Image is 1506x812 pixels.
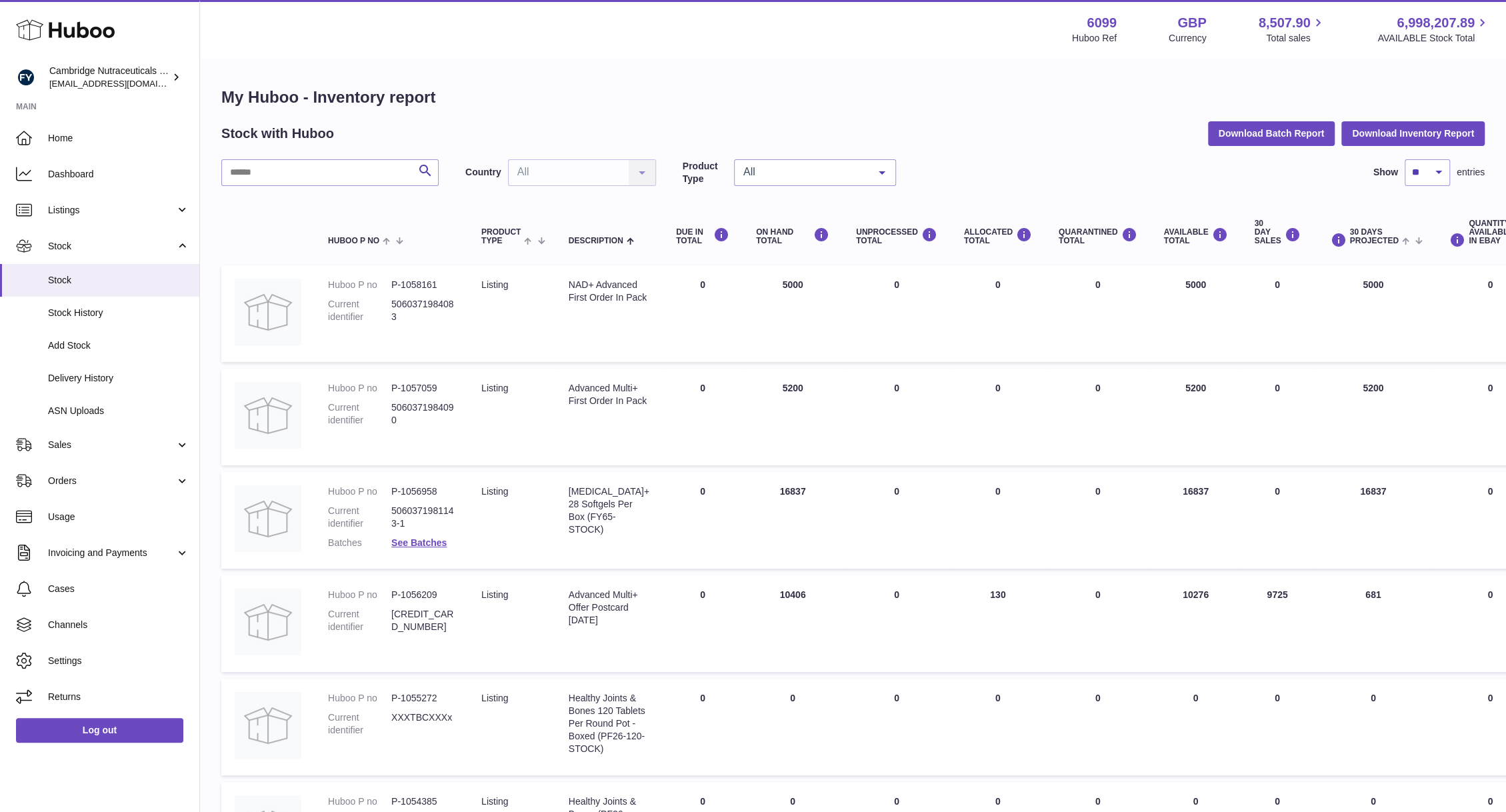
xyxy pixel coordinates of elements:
dt: Huboo P no [328,382,391,395]
span: Stock History [48,307,189,319]
td: 0 [951,679,1045,775]
dd: 5060371984083 [391,298,455,323]
td: 0 [843,679,951,775]
td: 0 [951,472,1045,569]
span: ASN Uploads [48,405,189,417]
span: All [740,165,869,179]
span: [EMAIL_ADDRESS][DOMAIN_NAME] [49,78,196,89]
img: product image [235,589,301,655]
td: 0 [663,472,743,569]
label: Show [1373,166,1398,179]
dd: P-1055272 [391,692,455,705]
strong: 6099 [1087,14,1117,32]
td: 0 [1241,679,1313,775]
td: 5000 [743,265,843,362]
dt: Huboo P no [328,692,391,705]
div: AVAILABLE Total [1164,227,1228,245]
dd: P-1056958 [391,485,455,498]
span: 30 DAYS PROJECTED [1349,228,1398,245]
span: listing [481,486,508,497]
td: 0 [1241,472,1313,569]
span: Listings [48,204,175,217]
dd: [CREDIT_CARD_NUMBER] [391,608,455,633]
dt: Current identifier [328,401,391,427]
dd: 5060371984090 [391,401,455,427]
div: NAD+ Advanced First Order In Pack [569,279,649,304]
span: Cases [48,583,189,595]
a: 6,998,207.89 AVAILABLE Stock Total [1377,14,1490,45]
span: Invoicing and Payments [48,547,175,559]
td: 0 [951,265,1045,362]
span: Add Stock [48,339,189,352]
span: AVAILABLE Stock Total [1377,32,1490,45]
span: Channels [48,619,189,631]
a: Log out [16,718,183,742]
div: ALLOCATED Total [964,227,1032,245]
img: product image [235,692,301,759]
img: product image [235,279,301,345]
div: UNPROCESSED Total [856,227,937,245]
td: 5000 [1313,265,1433,362]
h1: My Huboo - Inventory report [221,87,1485,108]
a: 8,507.90 Total sales [1259,14,1326,45]
dd: XXXTBCXXXx [391,711,455,737]
label: Product Type [683,160,727,185]
dd: P-1058161 [391,279,455,291]
td: 16837 [743,472,843,569]
span: 0 [1095,589,1101,600]
div: QUARANTINED Total [1059,227,1137,245]
dd: P-1057059 [391,382,455,395]
div: Cambridge Nutraceuticals Ltd [49,65,169,90]
img: product image [235,485,301,552]
span: 8,507.90 [1259,14,1311,32]
img: product image [235,382,301,449]
td: 9725 [1241,575,1313,672]
div: ON HAND Total [756,227,829,245]
strong: GBP [1177,14,1206,32]
span: listing [481,279,508,290]
span: Settings [48,655,189,667]
td: 5200 [1313,369,1433,465]
td: 5200 [743,369,843,465]
label: Country [465,166,501,179]
span: Delivery History [48,372,189,385]
a: See Batches [391,537,447,548]
div: Advanced Multi+ First Order In Pack [569,382,649,407]
td: 0 [843,575,951,672]
span: 0 [1095,486,1101,497]
dd: P-1056209 [391,589,455,601]
td: 0 [1241,265,1313,362]
img: huboo@camnutra.com [16,67,36,87]
button: Download Batch Report [1208,121,1335,145]
div: [MEDICAL_DATA]+ 28 Softgels Per Box (FY65-STOCK) [569,485,649,536]
span: Total sales [1266,32,1325,45]
td: 0 [843,265,951,362]
dt: Batches [328,537,391,549]
span: Usage [48,511,189,523]
span: listing [481,693,508,703]
h2: Stock with Huboo [221,125,334,143]
span: 0 [1095,279,1101,290]
div: Huboo Ref [1072,32,1117,45]
td: 10406 [743,575,843,672]
td: 0 [843,472,951,569]
span: 0 [1095,383,1101,393]
span: listing [481,796,508,807]
div: 30 DAY SALES [1254,219,1300,246]
span: Orders [48,475,175,487]
dd: 5060371981143-1 [391,505,455,530]
td: 0 [1313,679,1433,775]
td: 0 [663,369,743,465]
span: 6,998,207.89 [1397,14,1475,32]
dt: Huboo P no [328,795,391,808]
span: 0 [1095,693,1101,703]
span: Sales [48,439,175,451]
span: Returns [48,691,189,703]
dd: P-1054385 [391,795,455,808]
span: Description [569,237,623,245]
td: 0 [843,369,951,465]
span: Home [48,132,189,145]
span: Dashboard [48,168,189,181]
span: 0 [1095,796,1101,807]
div: DUE IN TOTAL [676,227,729,245]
